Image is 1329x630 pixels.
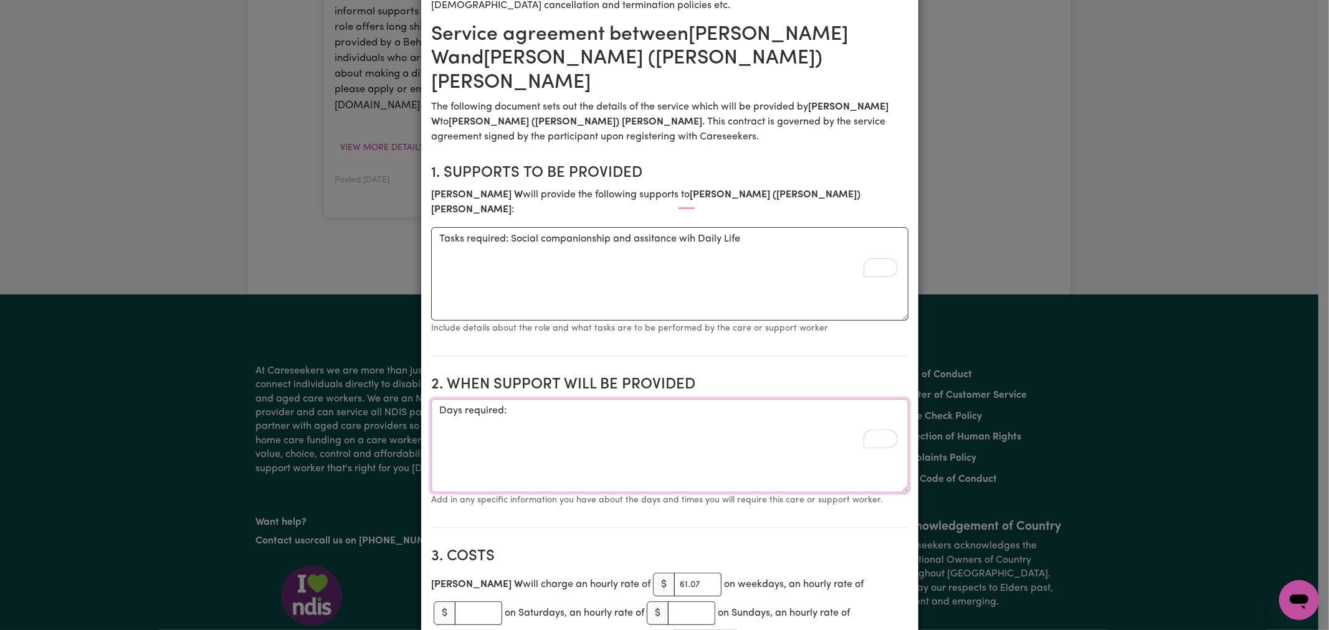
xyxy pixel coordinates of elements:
h2: 3. Costs [431,548,908,566]
small: Add in any specific information you have about the days and times you will require this care or s... [431,496,883,505]
span: $ [434,601,455,625]
textarea: To enrich screen reader interactions, please activate Accessibility in Grammarly extension settings [431,227,908,321]
textarea: To enrich screen reader interactions, please activate Accessibility in Grammarly extension settings [431,399,908,492]
small: Include details about the role and what tasks are to be performed by the care or support worker [431,324,828,333]
h2: Service agreement between [PERSON_NAME] W and [PERSON_NAME] ([PERSON_NAME]) [PERSON_NAME] [431,23,908,95]
h2: 2. When support will be provided [431,376,908,394]
span: $ [647,601,669,625]
b: [PERSON_NAME] ([PERSON_NAME]) [PERSON_NAME] [431,190,860,215]
span: $ [653,573,675,596]
h2: 1. Supports to be provided [431,164,908,182]
iframe: Button to launch messaging window [1279,580,1319,620]
b: [PERSON_NAME] W [431,102,888,127]
b: [PERSON_NAME] W [431,190,523,200]
b: [PERSON_NAME] W [431,580,523,590]
p: will provide the following supports to : [431,187,908,217]
p: The following document sets out the details of the service which will be provided by to . This co... [431,100,908,144]
b: [PERSON_NAME] ([PERSON_NAME]) [PERSON_NAME] [449,117,702,127]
